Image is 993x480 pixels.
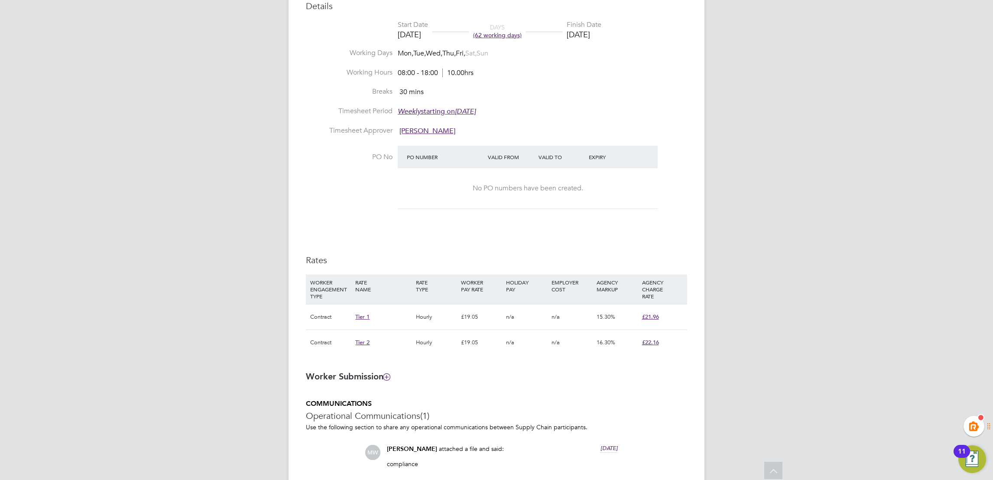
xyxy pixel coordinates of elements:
div: HOLIDAY PAY [504,274,549,297]
div: RATE TYPE [414,274,459,297]
div: £19.05 [459,330,504,355]
div: AGENCY MARKUP [594,274,639,297]
span: starting on [398,107,476,116]
label: Timesheet Period [306,107,393,116]
div: Start Date [398,20,428,29]
span: 10.00hrs [442,69,474,77]
span: n/a [506,313,514,320]
span: [PERSON_NAME] [399,127,455,135]
div: 08:00 - 18:00 [398,69,474,78]
em: Weekly [398,107,421,116]
span: n/a [506,339,514,346]
span: 30 mins [399,88,424,96]
span: Sun [477,49,488,58]
label: PO No [306,153,393,162]
div: AGENCY CHARGE RATE [640,274,685,304]
div: PO Number [405,149,486,165]
label: Working Hours [306,68,393,77]
p: compliance [387,460,618,468]
span: (62 working days) [473,31,522,39]
div: Valid To [536,149,587,165]
div: Valid From [486,149,536,165]
div: RATE NAME [353,274,413,297]
span: n/a [552,339,560,346]
div: [DATE] [567,29,601,39]
span: attached a file and said: [439,445,504,453]
span: (1) [420,410,429,421]
span: Wed, [426,49,442,58]
b: Worker Submission [306,371,390,382]
em: [DATE] [455,107,476,116]
h3: Details [306,0,687,12]
span: Sat, [465,49,477,58]
div: Contract [308,304,353,330]
span: Mon, [398,49,413,58]
h3: Rates [306,255,687,266]
span: £22.16 [642,339,659,346]
span: Tier 2 [355,339,370,346]
button: Open Resource Center, 11 new notifications [958,445,986,473]
div: [DATE] [398,29,428,39]
label: Timesheet Approver [306,126,393,135]
span: [DATE] [600,444,618,452]
span: 16.30% [597,339,615,346]
div: Hourly [414,330,459,355]
span: Tier 1 [355,313,370,320]
div: Hourly [414,304,459,330]
div: Finish Date [567,20,601,29]
div: 11 [958,451,966,463]
div: DAYS [469,23,526,39]
div: WORKER ENGAGEMENT TYPE [308,274,353,304]
div: WORKER PAY RATE [459,274,504,297]
label: Breaks [306,87,393,96]
div: No PO numbers have been created. [406,184,649,193]
label: Working Days [306,49,393,58]
h3: Operational Communications [306,410,687,421]
div: EMPLOYER COST [549,274,594,297]
div: Expiry [587,149,637,165]
span: Fri, [456,49,465,58]
span: Tue, [413,49,426,58]
h5: COMMUNICATIONS [306,399,687,408]
span: Thu, [442,49,456,58]
span: n/a [552,313,560,320]
div: Contract [308,330,353,355]
span: MW [365,445,380,460]
span: 15.30% [597,313,615,320]
p: Use the following section to share any operational communications between Supply Chain participants. [306,423,687,431]
span: [PERSON_NAME] [387,445,437,453]
span: £21.96 [642,313,659,320]
div: £19.05 [459,304,504,330]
